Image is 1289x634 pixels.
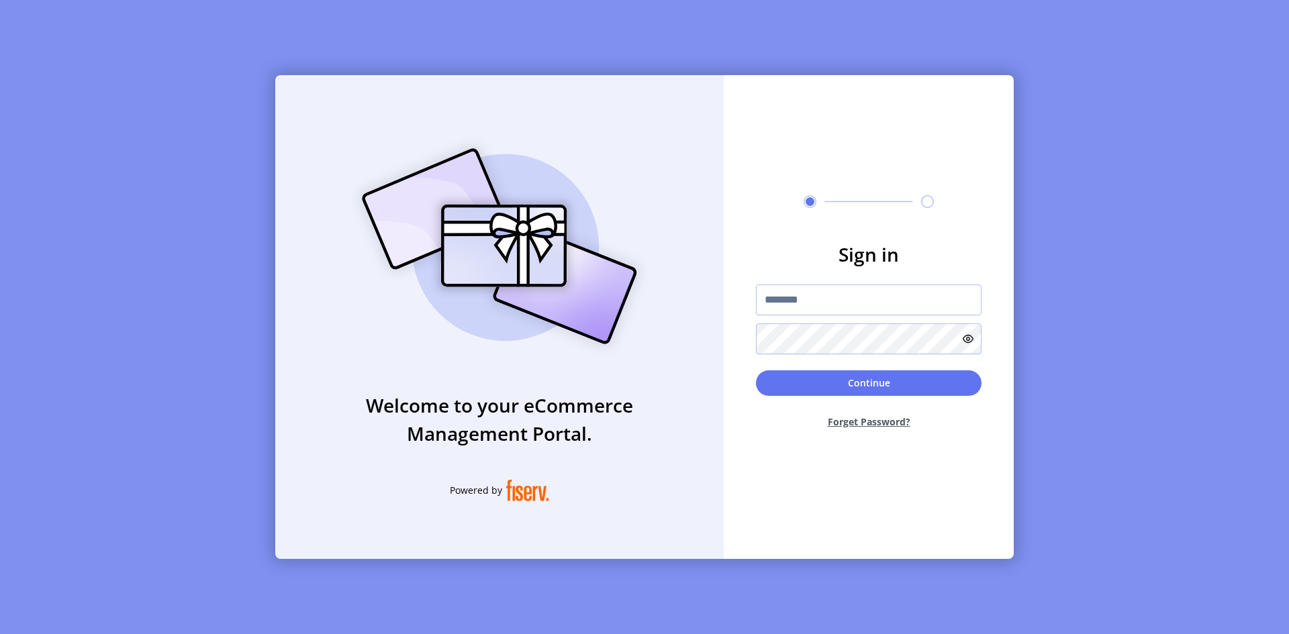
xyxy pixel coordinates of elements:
[275,391,724,447] h3: Welcome to your eCommerce Management Portal.
[342,134,657,359] img: card_Illustration.svg
[756,240,982,268] h3: Sign in
[450,483,502,497] span: Powered by
[756,370,982,396] button: Continue
[756,404,982,439] button: Forget Password?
